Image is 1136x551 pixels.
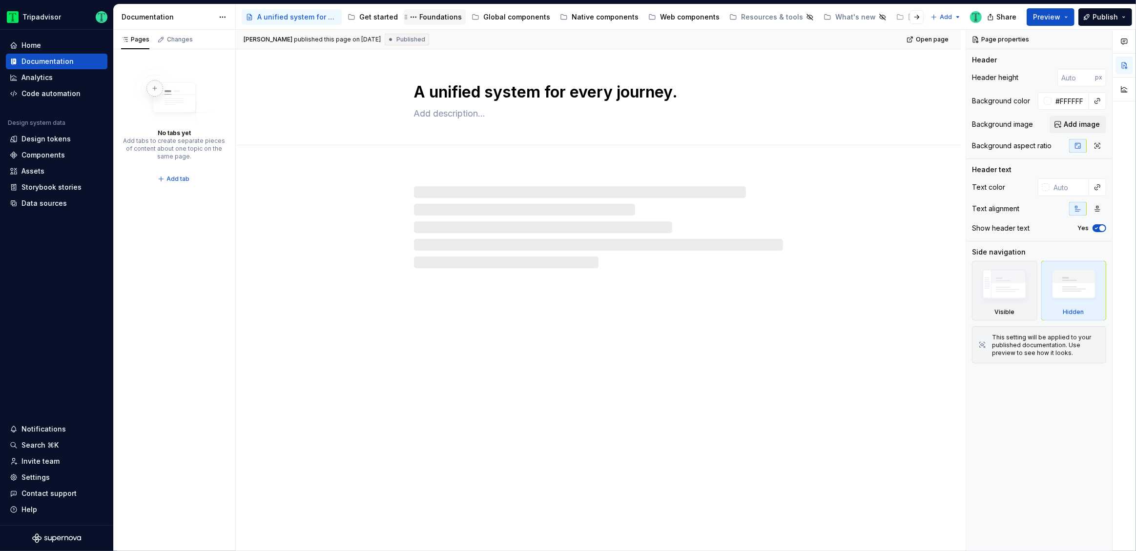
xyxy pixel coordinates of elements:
[483,12,550,22] div: Global components
[21,489,77,498] div: Contact support
[820,9,890,25] a: What's new
[6,70,107,85] a: Analytics
[972,119,1033,129] div: Background image
[21,198,67,208] div: Data sources
[21,456,60,466] div: Invite team
[167,175,190,183] span: Add tab
[644,9,723,25] a: Web components
[21,182,82,192] div: Storybook stories
[167,36,193,43] div: Changes
[1050,178,1089,196] input: Auto
[21,440,59,450] div: Search ⌘K
[21,89,81,98] div: Code automation
[412,80,781,104] textarea: A unified system for every journey.
[992,334,1100,357] div: This setting will be applied to your published documentation. Use preview to see how it looks.
[244,36,292,43] span: [PERSON_NAME]
[344,9,402,25] a: Get started
[6,196,107,211] a: Data sources
[122,12,214,22] div: Documentation
[972,204,1019,214] div: Text alignment
[904,33,953,46] a: Open page
[1063,308,1084,316] div: Hidden
[396,36,425,43] span: Published
[359,12,398,22] div: Get started
[6,179,107,195] a: Storybook stories
[96,11,107,23] img: Thomas Dittmer
[1033,12,1060,22] span: Preview
[970,11,982,23] img: Thomas Dittmer
[6,86,107,101] a: Code automation
[1052,92,1089,110] input: Auto
[257,12,338,22] div: A unified system for every journey.
[556,9,642,25] a: Native components
[7,11,19,23] img: 0ed0e8b8-9446-497d-bad0-376821b19aa5.png
[982,8,1023,26] button: Share
[21,150,65,160] div: Components
[6,38,107,53] a: Home
[835,12,876,22] div: What's new
[972,55,997,65] div: Header
[419,12,462,22] div: Foundations
[21,40,41,50] div: Home
[2,6,111,27] button: TripadvisorThomas Dittmer
[1095,74,1102,81] p: px
[22,12,61,22] div: Tripadvisor
[972,141,1052,151] div: Background aspect ratio
[996,12,1016,22] span: Share
[21,73,53,82] div: Analytics
[242,7,926,27] div: Page tree
[972,73,1018,82] div: Header height
[6,470,107,485] a: Settings
[972,261,1037,320] div: Visible
[6,54,107,69] a: Documentation
[1093,12,1118,22] span: Publish
[158,129,191,137] div: No tabs yet
[1078,8,1132,26] button: Publish
[6,147,107,163] a: Components
[1050,116,1106,133] button: Add image
[21,57,74,66] div: Documentation
[242,9,342,25] a: A unified system for every journey.
[6,437,107,453] button: Search ⌘K
[21,505,37,514] div: Help
[404,9,466,25] a: Foundations
[32,533,81,543] svg: Supernova Logo
[1057,69,1095,86] input: Auto
[6,502,107,517] button: Help
[21,472,50,482] div: Settings
[468,9,554,25] a: Global components
[21,134,71,144] div: Design tokens
[741,12,803,22] div: Resources & tools
[928,10,964,24] button: Add
[155,172,194,186] button: Add tab
[972,223,1030,233] div: Show header text
[994,308,1014,316] div: Visible
[725,9,818,25] a: Resources & tools
[294,36,381,43] div: published this page on [DATE]
[660,12,720,22] div: Web components
[972,247,1026,257] div: Side navigation
[21,424,66,434] div: Notifications
[123,137,226,160] div: Add tabs to create separate pieces of content about one topic on the same page.
[6,453,107,469] a: Invite team
[1064,119,1100,129] span: Add image
[6,421,107,437] button: Notifications
[6,163,107,179] a: Assets
[972,165,1012,175] div: Header text
[121,36,149,43] div: Pages
[972,96,1030,106] div: Background color
[940,13,952,21] span: Add
[8,119,65,127] div: Design system data
[916,36,949,43] span: Open page
[21,166,44,176] div: Assets
[1041,261,1107,320] div: Hidden
[1027,8,1074,26] button: Preview
[6,131,107,147] a: Design tokens
[1077,224,1089,232] label: Yes
[6,486,107,501] button: Contact support
[972,182,1005,192] div: Text color
[572,12,639,22] div: Native components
